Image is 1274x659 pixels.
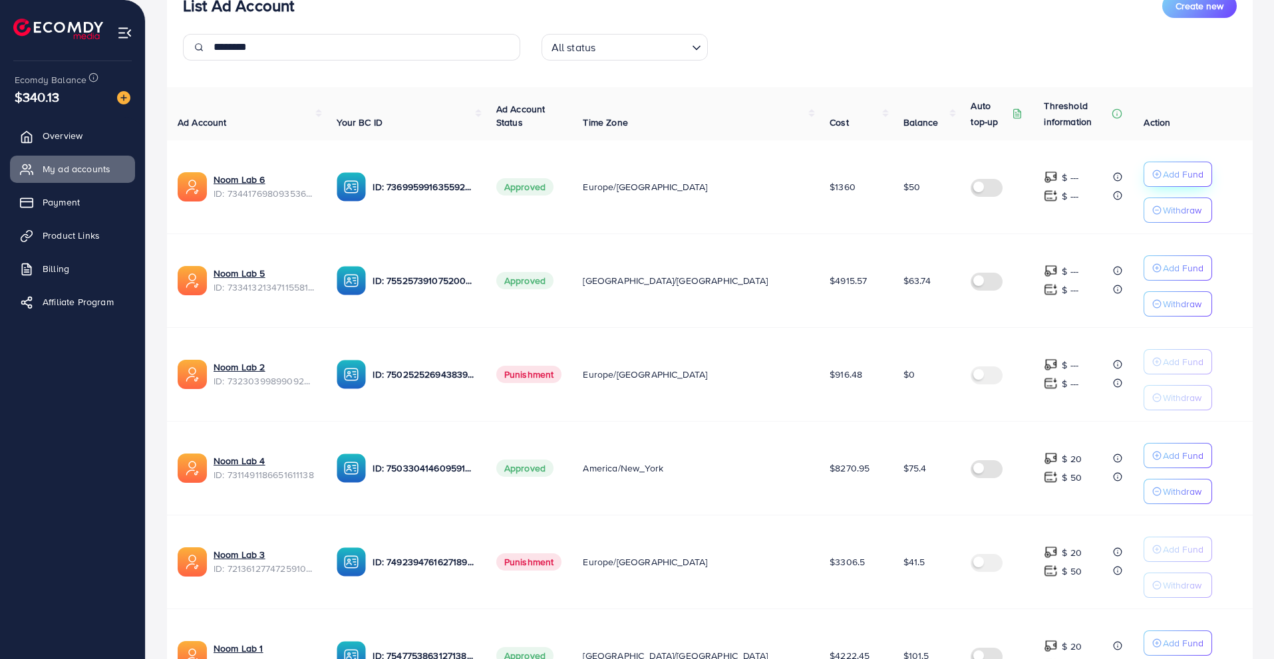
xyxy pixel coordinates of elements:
img: top-up amount [1044,452,1058,465]
a: Noom Lab 6 [214,173,265,186]
div: <span class='underline'>Noom Lab 6</span></br>7344176980935360513 [214,173,315,200]
span: Approved [496,272,554,289]
div: <span class='underline'>Noom Lab 4</span></br>7311491186651611138 [214,454,315,481]
img: ic-ba-acc.ded83a64.svg [337,266,366,295]
p: $ 50 [1062,563,1082,579]
input: Search for option [599,35,686,57]
a: Noom Lab 2 [214,360,265,374]
span: Cost [830,116,849,129]
button: Add Fund [1144,162,1212,187]
p: Add Fund [1163,635,1203,651]
button: Withdraw [1144,479,1212,504]
span: Your BC ID [337,116,383,129]
span: Payment [43,196,80,209]
img: top-up amount [1044,564,1058,578]
button: Add Fund [1144,537,1212,562]
span: Europe/[GEOGRAPHIC_DATA] [583,368,707,381]
img: top-up amount [1044,376,1058,390]
button: Add Fund [1144,630,1212,656]
span: Product Links [43,229,100,242]
img: top-up amount [1044,470,1058,484]
p: $ 50 [1062,469,1082,485]
span: $4915.57 [830,274,867,287]
img: ic-ba-acc.ded83a64.svg [337,360,366,389]
img: top-up amount [1044,170,1058,184]
a: My ad accounts [10,156,135,182]
p: ID: 7492394761627189255 [373,554,474,570]
img: ic-ads-acc.e4c84228.svg [178,454,207,483]
span: $916.48 [830,368,862,381]
button: Add Fund [1144,443,1212,468]
div: <span class='underline'>Noom Lab 3</span></br>7213612774725910530 [214,548,315,575]
span: Ecomdy Balance [15,73,86,86]
img: logo [13,19,103,39]
p: ID: 7503304146095915016 [373,460,474,476]
p: $ --- [1062,282,1078,298]
span: ID: 7213612774725910530 [214,562,315,575]
span: $3306.5 [830,555,865,569]
span: $340.13 [15,87,59,106]
span: Punishment [496,366,562,383]
span: Europe/[GEOGRAPHIC_DATA] [583,555,707,569]
a: Affiliate Program [10,289,135,315]
span: $63.74 [903,274,931,287]
button: Withdraw [1144,385,1212,410]
span: Approved [496,460,554,477]
p: Add Fund [1163,541,1203,557]
img: image [117,91,130,104]
span: Europe/[GEOGRAPHIC_DATA] [583,180,707,194]
span: ID: 7344176980935360513 [214,187,315,200]
p: Withdraw [1163,483,1201,499]
p: $ --- [1062,263,1078,279]
span: ID: 7323039989909209089 [214,374,315,388]
p: ID: 7552573910752002064 [373,273,474,289]
img: top-up amount [1044,358,1058,372]
button: Withdraw [1144,291,1212,317]
span: $50 [903,180,920,194]
p: $ --- [1062,357,1078,373]
button: Withdraw [1144,573,1212,598]
span: $1360 [830,180,856,194]
span: Ad Account Status [496,102,546,129]
img: ic-ads-acc.e4c84228.svg [178,172,207,201]
p: Add Fund [1163,166,1203,182]
span: $8270.95 [830,461,870,475]
a: Noom Lab 5 [214,267,265,280]
img: ic-ba-acc.ded83a64.svg [337,454,366,483]
div: <span class='underline'>Noom Lab 5</span></br>7334132134711558146 [214,267,315,294]
span: $41.5 [903,555,925,569]
p: $ 20 [1062,638,1082,654]
span: Time Zone [583,116,627,129]
p: $ 20 [1062,545,1082,561]
img: menu [117,25,132,41]
a: Overview [10,122,135,149]
p: Withdraw [1163,202,1201,218]
button: Add Fund [1144,255,1212,281]
p: $ --- [1062,170,1078,186]
span: Affiliate Program [43,295,114,309]
a: Noom Lab 3 [214,548,265,561]
a: Payment [10,189,135,215]
p: Withdraw [1163,577,1201,593]
img: ic-ads-acc.e4c84228.svg [178,360,207,389]
p: $ 20 [1062,451,1082,467]
a: Noom Lab 4 [214,454,265,467]
img: ic-ads-acc.e4c84228.svg [178,266,207,295]
span: $75.4 [903,461,927,475]
span: ID: 7334132134711558146 [214,281,315,294]
img: top-up amount [1044,283,1058,297]
p: Add Fund [1163,354,1203,370]
a: Billing [10,255,135,282]
p: $ --- [1062,188,1078,204]
p: ID: 7502525269438398465 [373,366,474,382]
img: top-up amount [1044,264,1058,278]
img: ic-ads-acc.e4c84228.svg [178,547,207,577]
span: All status [549,38,599,57]
p: Add Fund [1163,448,1203,463]
span: Ad Account [178,116,227,129]
p: Threshold information [1044,98,1109,130]
img: top-up amount [1044,545,1058,559]
img: top-up amount [1044,639,1058,653]
span: My ad accounts [43,162,110,176]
